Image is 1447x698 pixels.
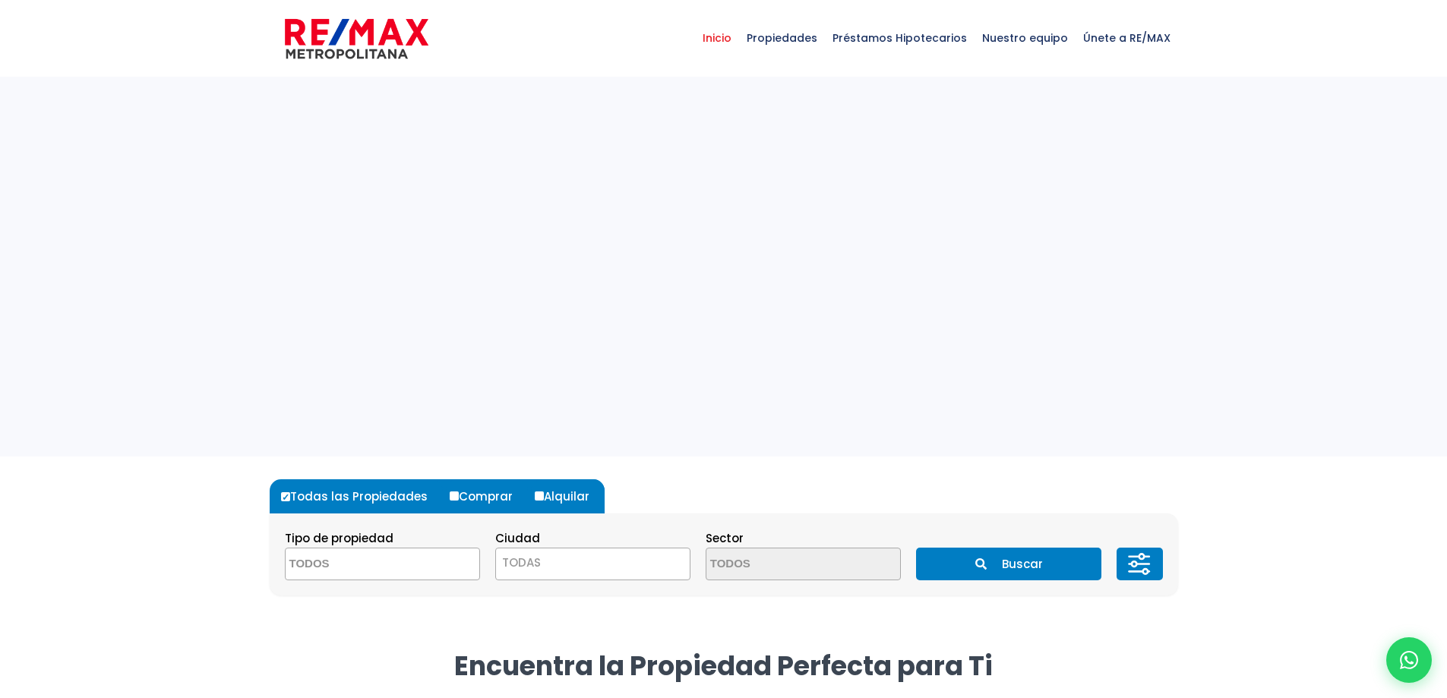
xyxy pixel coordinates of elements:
[285,530,393,546] span: Tipo de propiedad
[535,491,544,501] input: Alquilar
[739,15,825,61] span: Propiedades
[450,491,459,501] input: Comprar
[495,548,690,580] span: TODAS
[454,647,993,684] strong: Encuentra la Propiedad Perfecta para Ti
[277,479,443,513] label: Todas las Propiedades
[706,530,744,546] span: Sector
[286,548,433,581] textarea: Search
[1076,15,1178,61] span: Únete a RE/MAX
[496,552,690,573] span: TODAS
[281,492,290,501] input: Todas las Propiedades
[502,554,541,570] span: TODAS
[916,548,1101,580] button: Buscar
[531,479,605,513] label: Alquilar
[695,15,739,61] span: Inicio
[975,15,1076,61] span: Nuestro equipo
[495,530,540,546] span: Ciudad
[706,548,854,581] textarea: Search
[825,15,975,61] span: Préstamos Hipotecarios
[446,479,528,513] label: Comprar
[285,16,428,62] img: remax-metropolitana-logo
